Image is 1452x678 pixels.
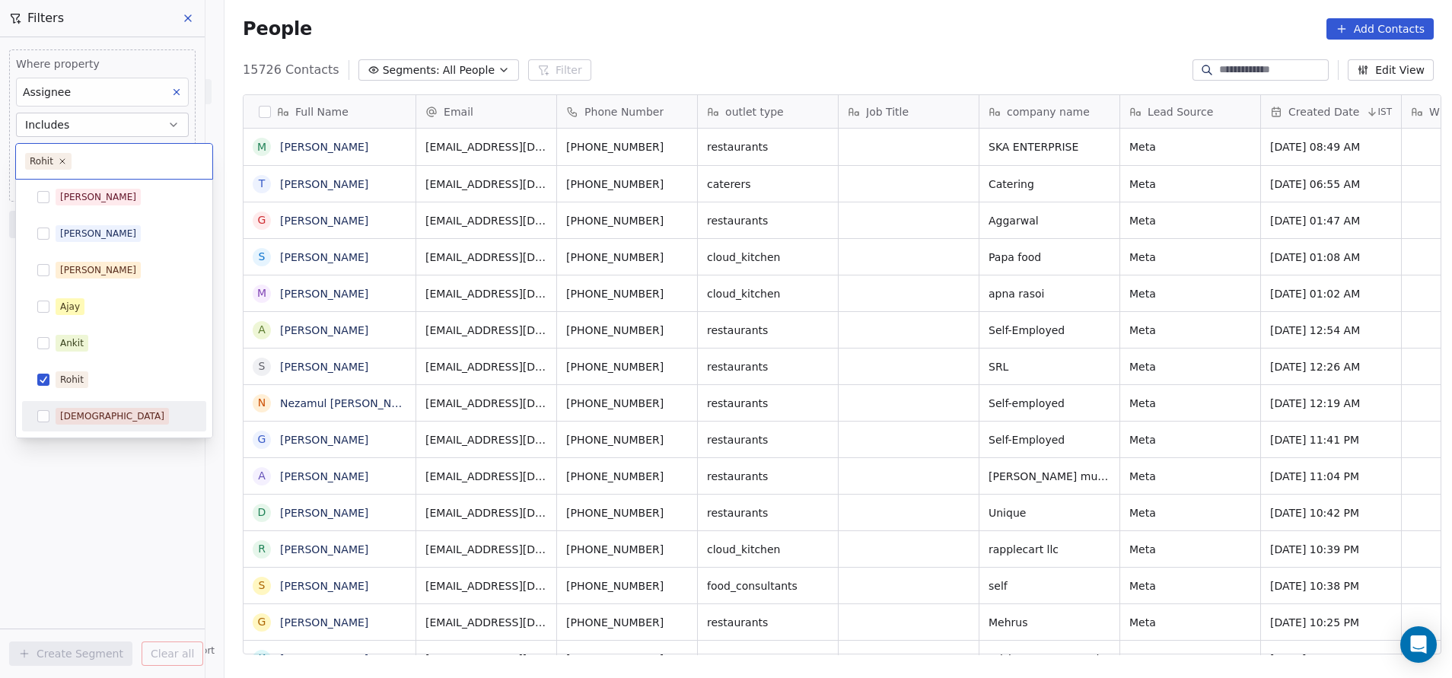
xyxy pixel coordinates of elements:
[60,336,84,350] div: Ankit
[30,154,53,168] div: Rohit
[60,300,80,314] div: Ajay
[60,409,164,423] div: [DEMOGRAPHIC_DATA]
[60,190,136,204] div: [PERSON_NAME]
[60,373,84,387] div: Rohit
[60,263,136,277] div: [PERSON_NAME]
[60,227,136,240] div: [PERSON_NAME]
